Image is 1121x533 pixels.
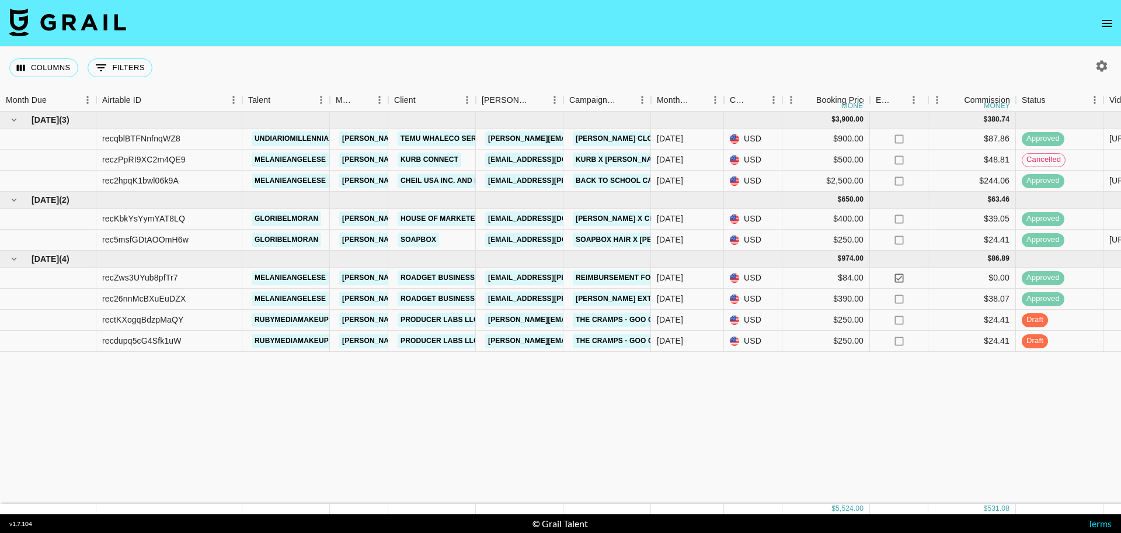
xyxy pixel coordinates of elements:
[573,212,691,226] a: [PERSON_NAME] x Chispa UGC
[398,313,482,327] a: Producer Labs LLC
[102,133,180,144] div: recqblBTFNnfnqWZ8
[485,131,676,146] a: [PERSON_NAME][EMAIL_ADDRESS][DOMAIN_NAME]
[339,271,590,285] a: [PERSON_NAME][EMAIL_ADDRESS][PERSON_NAME][DOMAIN_NAME]
[991,254,1009,264] div: 86.89
[838,254,842,264] div: $
[102,234,189,245] div: rec5msfGDtAOOmH6w
[1022,314,1048,326] span: draft
[800,92,816,108] button: Sort
[394,89,416,112] div: Client
[102,272,178,283] div: recZws3UYub8pfTr7
[252,292,329,306] a: melanieangelese
[991,195,1009,205] div: 63.46
[32,253,59,265] span: [DATE]
[724,230,782,251] div: USD
[339,174,590,188] a: [PERSON_NAME][EMAIL_ADDRESS][PERSON_NAME][DOMAIN_NAME]
[782,310,870,331] div: $250.00
[102,293,186,304] div: rec26nnMcBXuEuDZX
[252,313,332,327] a: rubymediamakeup
[336,89,354,112] div: Manager
[657,133,683,144] div: Jul '25
[892,92,908,108] button: Sort
[102,175,179,186] div: rec2hpqK1bwl06k9A
[782,171,870,192] div: $2,500.00
[59,114,69,126] span: ( 3 )
[1022,234,1064,245] span: approved
[1022,272,1064,283] span: approved
[339,313,590,327] a: [PERSON_NAME][EMAIL_ADDRESS][PERSON_NAME][DOMAIN_NAME]
[987,115,1009,124] div: 380.74
[6,112,22,128] button: hide children
[838,195,842,205] div: $
[928,91,946,109] button: Menu
[573,233,702,247] a: Soapbox Hair x [PERSON_NAME]
[964,89,1010,112] div: Commission
[724,268,782,289] div: USD
[530,92,546,108] button: Sort
[724,150,782,171] div: USD
[749,92,765,108] button: Sort
[9,58,78,77] button: Select columns
[1088,518,1112,529] a: Terms
[782,289,870,310] div: $390.00
[724,331,782,352] div: USD
[546,91,563,109] button: Menu
[398,292,509,306] a: Roadget Business Pte Ltd
[690,92,706,108] button: Sort
[102,154,186,165] div: reczPpRI9XC2m4QE9
[330,89,388,112] div: Manager
[657,293,683,304] div: Sep '25
[270,92,287,108] button: Sort
[59,253,69,265] span: ( 4 )
[96,89,242,112] div: Airtable ID
[485,174,676,188] a: [EMAIL_ADDRESS][PERSON_NAME][DOMAIN_NAME]
[724,171,782,192] div: USD
[1016,89,1103,112] div: Status
[6,251,22,267] button: hide children
[984,504,988,514] div: $
[252,271,329,285] a: melanieangelese
[398,271,509,285] a: Roadget Business Pte Ltd
[485,212,616,226] a: [EMAIL_ADDRESS][DOMAIN_NAME]
[1086,91,1103,109] button: Menu
[987,504,1009,514] div: 531.08
[339,292,590,306] a: [PERSON_NAME][EMAIL_ADDRESS][PERSON_NAME][DOMAIN_NAME]
[398,153,461,167] a: Kurb Connect
[398,131,602,146] a: TEMU Whaleco Services, LLC ([GEOGRAPHIC_DATA])
[6,192,22,208] button: hide children
[32,194,59,206] span: [DATE]
[573,271,826,285] a: Reimbursement for Duties Expenses ([PERSON_NAME] Collab)
[339,233,590,247] a: [PERSON_NAME][EMAIL_ADDRESS][PERSON_NAME][DOMAIN_NAME]
[1022,293,1064,304] span: approved
[569,89,617,112] div: Campaign (Type)
[928,268,1016,289] div: $0.00
[782,209,870,230] div: $400.00
[831,115,835,124] div: $
[657,154,683,165] div: Jul '25
[928,289,1016,310] div: $38.07
[782,230,870,251] div: $250.00
[730,89,749,112] div: Currency
[987,254,991,264] div: $
[657,335,683,347] div: Sep '25
[388,89,476,112] div: Client
[842,102,868,109] div: money
[9,520,32,528] div: v 1.7.104
[573,174,684,188] a: Back to School Campaign
[248,89,270,112] div: Talent
[724,310,782,331] div: USD
[928,230,1016,251] div: $24.41
[724,289,782,310] div: USD
[102,213,185,224] div: recKbkYsYymYAT8LQ
[252,334,332,348] a: rubymediamakeup
[657,314,683,326] div: Sep '25
[617,92,633,108] button: Sort
[1022,89,1046,112] div: Status
[563,89,651,112] div: Campaign (Type)
[765,91,782,109] button: Menu
[948,92,964,108] button: Sort
[485,233,616,247] a: [EMAIL_ADDRESS][DOMAIN_NAME]
[816,89,868,112] div: Booking Price
[876,89,892,112] div: Expenses: Remove Commission?
[573,153,761,167] a: Kurb x [PERSON_NAME] Soft Launch Campaign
